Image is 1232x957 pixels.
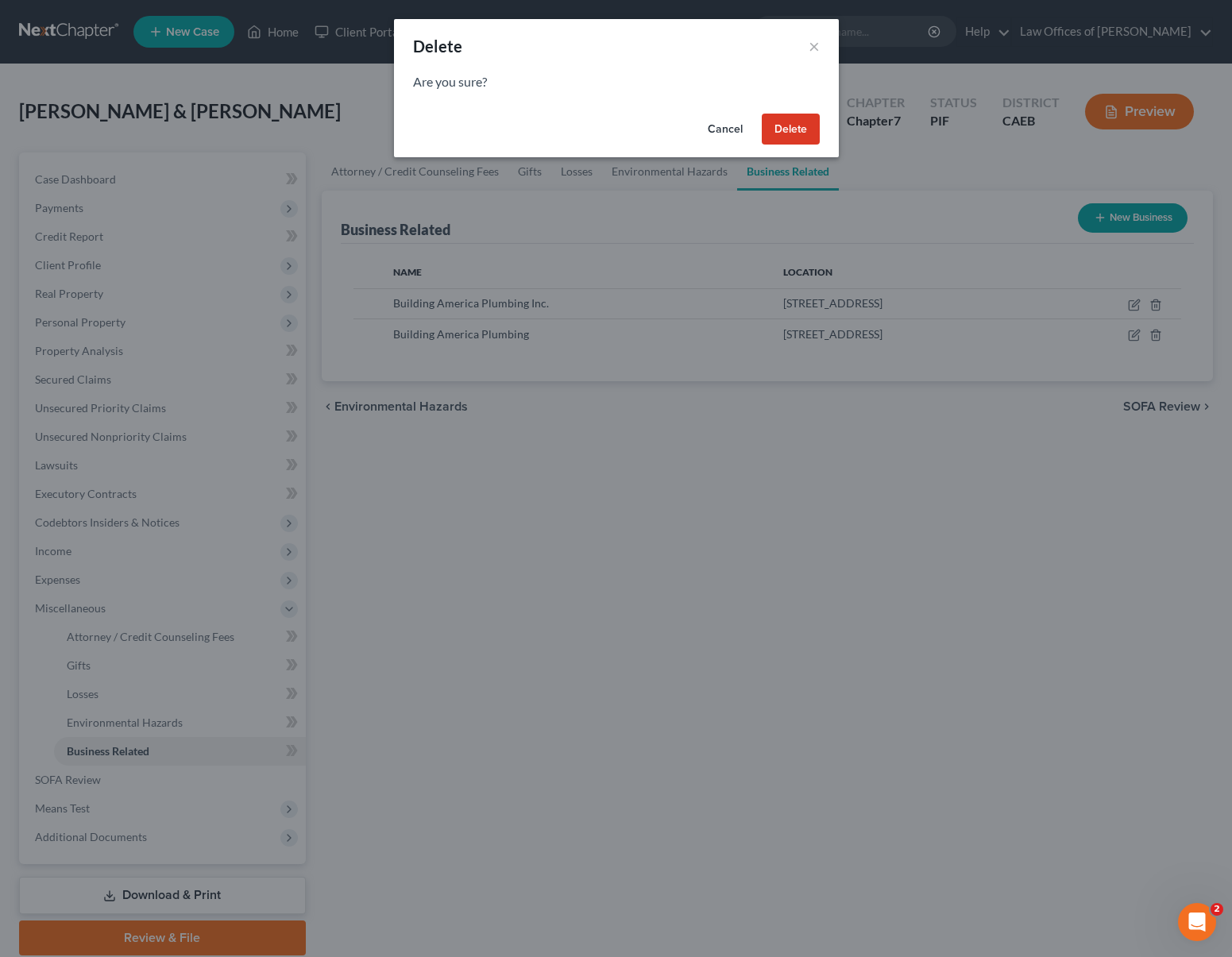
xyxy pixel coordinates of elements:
p: Are you sure? [413,73,820,91]
iframe: Intercom live chat [1178,903,1216,941]
button: Delete [762,114,820,145]
span: 2 [1211,903,1223,916]
button: Cancel [695,114,755,145]
button: × [809,37,820,56]
div: Delete [413,35,463,57]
